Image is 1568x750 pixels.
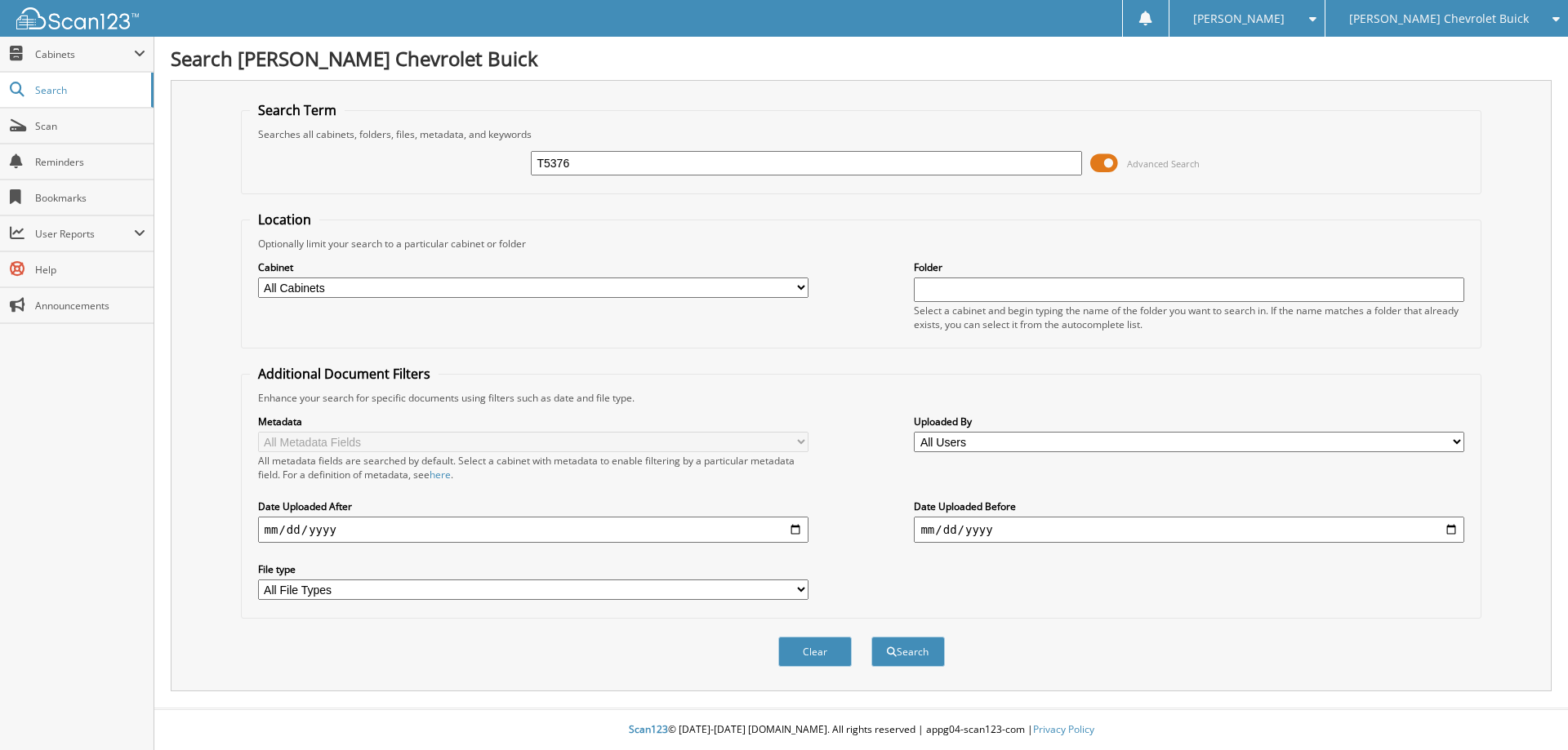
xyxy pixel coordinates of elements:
button: Clear [778,637,852,667]
span: User Reports [35,227,134,241]
legend: Location [250,211,319,229]
label: Uploaded By [914,415,1464,428]
label: File type [258,562,808,576]
a: Privacy Policy [1033,722,1094,736]
input: start [258,517,808,543]
span: Help [35,263,145,277]
div: Searches all cabinets, folders, files, metadata, and keywords [250,127,1473,141]
span: Cabinets [35,47,134,61]
legend: Search Term [250,101,345,119]
span: Search [35,83,143,97]
label: Folder [914,260,1464,274]
span: Reminders [35,155,145,169]
span: [PERSON_NAME] [1193,14,1285,24]
div: Optionally limit your search to a particular cabinet or folder [250,237,1473,251]
input: end [914,517,1464,543]
span: Announcements [35,299,145,313]
div: Select a cabinet and begin typing the name of the folder you want to search in. If the name match... [914,304,1464,331]
label: Date Uploaded After [258,499,808,513]
h1: Search [PERSON_NAME] Chevrolet Buick [171,45,1552,72]
a: here [430,468,451,482]
label: Date Uploaded Before [914,499,1464,513]
div: All metadata fields are searched by default. Select a cabinet with metadata to enable filtering b... [258,454,808,482]
label: Cabinet [258,260,808,274]
span: Scan123 [629,722,668,736]
span: Advanced Search [1127,158,1200,170]
span: Scan [35,119,145,133]
div: Enhance your search for specific documents using filters such as date and file type. [250,391,1473,405]
span: Bookmarks [35,191,145,205]
div: © [DATE]-[DATE] [DOMAIN_NAME]. All rights reserved | appg04-scan123-com | [154,710,1568,750]
img: scan123-logo-white.svg [16,7,139,29]
label: Metadata [258,415,808,428]
span: [PERSON_NAME] Chevrolet Buick [1349,14,1529,24]
button: Search [871,637,945,667]
legend: Additional Document Filters [250,365,439,383]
